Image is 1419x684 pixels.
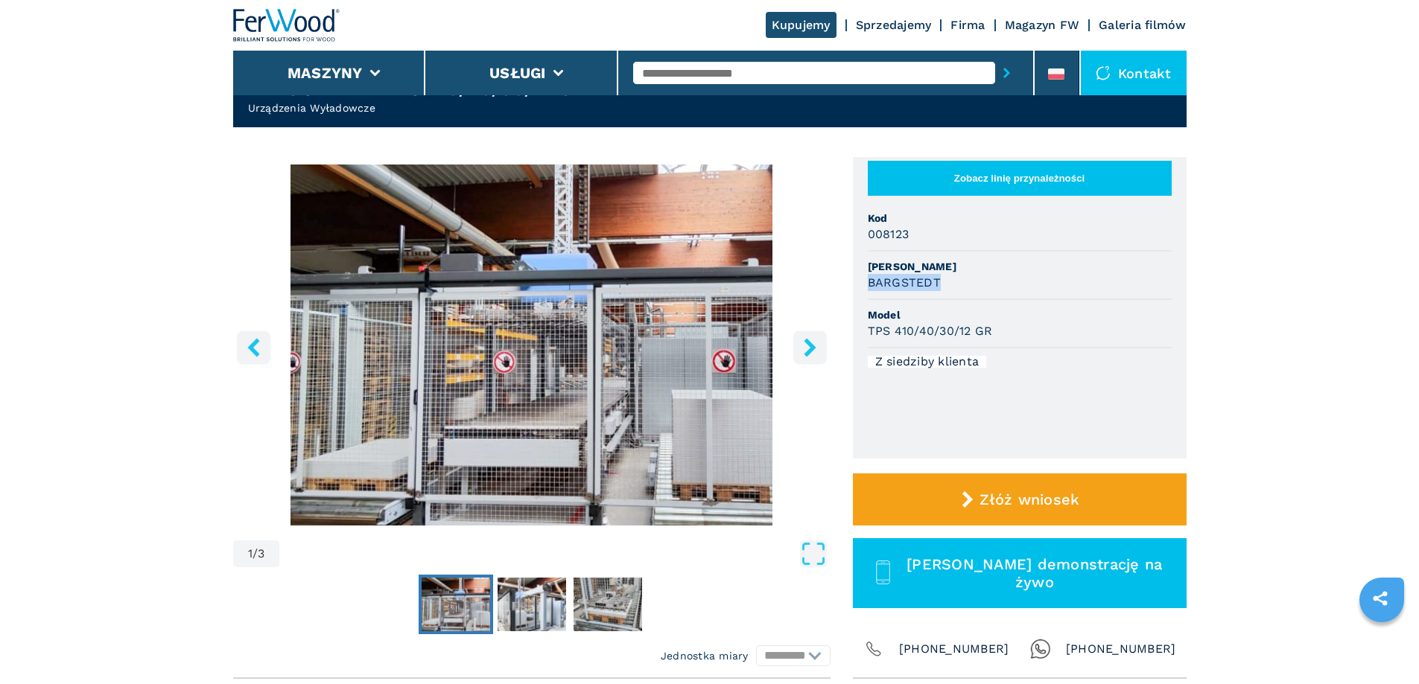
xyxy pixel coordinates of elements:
[283,540,826,567] button: Open Fullscreen
[868,356,987,368] div: Z siedziby klienta
[793,330,827,364] button: right-button
[233,164,831,525] img: Urządzenia Wyładowcze BARGSTEDT TPS 410/40/30/12 GR
[248,548,253,560] span: 1
[1066,639,1176,659] span: [PHONE_NUMBER]
[766,12,837,38] a: Kupujemy
[495,575,569,634] button: Go to Slide 2
[868,226,910,243] h3: 008123
[1030,639,1051,659] img: Whatsapp
[995,56,1018,90] button: submit-button
[419,575,493,634] button: Go to Slide 1
[868,211,1172,226] span: Kod
[900,555,1169,591] span: [PERSON_NAME] demonstrację na żywo
[868,274,941,291] h3: BARGSTEDT
[1081,51,1187,95] div: Kontakt
[1356,617,1408,673] iframe: Chat
[863,639,884,659] img: Phone
[1099,18,1187,32] a: Galeria filmów
[950,18,985,32] a: Firma
[288,64,363,82] button: Maszyny
[661,648,749,663] em: Jednostka miary
[899,639,1009,659] span: [PHONE_NUMBER]
[853,473,1187,525] button: Złóż wniosek
[856,18,932,32] a: Sprzedajemy
[571,575,645,634] button: Go to Slide 3
[253,548,258,560] span: /
[853,538,1187,608] button: [PERSON_NAME] demonstrację na żywo
[489,64,546,82] button: Usługi
[237,330,270,364] button: left-button
[868,307,1172,322] span: Model
[1362,580,1399,617] a: sharethis
[1096,65,1111,80] img: Kontakt
[248,100,586,115] h2: Urządzenia Wyładowcze
[868,161,1172,196] button: Zobacz linię przynależności
[233,9,340,42] img: Ferwood
[233,575,831,634] nav: Thumbnail Navigation
[258,548,264,560] span: 3
[498,578,566,631] img: bc08660e09afb2a67aa861016a65c589
[574,578,642,631] img: 910c989ea66d240593bafaa105ea5363
[233,164,831,525] div: Go to Slide 1
[980,490,1079,508] span: Złóż wniosek
[422,578,490,631] img: cfd1f944e8186784d127d3c14a2f3085
[1005,18,1080,32] a: Magazyn FW
[868,259,1172,274] span: [PERSON_NAME]
[868,322,993,339] h3: TPS 410/40/30/12 GR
